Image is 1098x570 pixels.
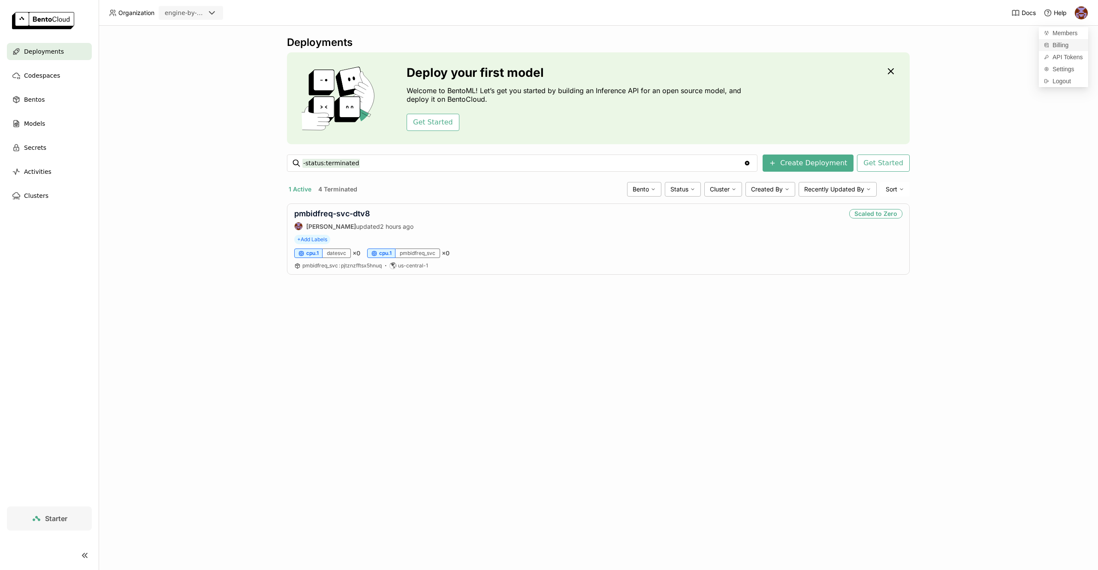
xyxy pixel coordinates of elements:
[407,114,459,131] button: Get Started
[751,185,783,193] span: Created By
[317,184,359,195] button: 4 Terminated
[804,185,864,193] span: Recently Updated By
[7,163,92,180] a: Activities
[1039,75,1088,87] div: Logout
[7,67,92,84] a: Codespaces
[323,249,351,258] div: datesvc
[7,115,92,132] a: Models
[306,250,319,257] span: cpu.1
[339,262,340,269] span: :
[302,156,744,170] input: Search
[395,249,440,258] div: pmbidfreq_svc
[24,191,48,201] span: Clusters
[1054,9,1067,17] span: Help
[1053,53,1083,61] span: API Tokens
[7,91,92,108] a: Bentos
[665,182,701,197] div: Status
[12,12,74,29] img: logo
[886,185,897,193] span: Sort
[294,222,413,230] div: updated
[294,66,386,130] img: cover onboarding
[407,86,745,103] p: Welcome to BentoML! Let’s get you started by building an Inference API for an open source model, ...
[1039,39,1088,51] a: Billing
[287,184,313,195] button: 1 Active
[302,262,382,269] a: pmbidfreq_svc:pjtznzfftsx5hnuq
[1011,9,1036,17] a: Docs
[1053,29,1077,37] span: Members
[165,9,205,17] div: engine-by-moneylion
[24,46,64,57] span: Deployments
[1039,51,1088,63] a: API Tokens
[206,9,207,18] input: Selected engine-by-moneylion.
[1075,6,1088,19] img: Martin Fejka
[7,139,92,156] a: Secrets
[24,142,46,153] span: Secrets
[744,160,751,167] svg: Clear value
[799,182,877,197] div: Recently Updated By
[380,223,413,230] span: 2 hours ago
[302,262,382,269] span: pmbidfreq_svc pjtznzfftsx5hnuq
[407,66,745,79] h3: Deploy your first model
[287,36,910,49] div: Deployments
[1053,77,1071,85] span: Logout
[294,209,370,218] a: pmbidfreq-svc-dtv8
[118,9,154,17] span: Organization
[7,187,92,204] a: Clusters
[24,94,45,105] span: Bentos
[880,182,910,197] div: Sort
[1044,9,1067,17] div: Help
[306,223,356,230] strong: [PERSON_NAME]
[7,43,92,60] a: Deployments
[670,185,688,193] span: Status
[704,182,742,197] div: Cluster
[442,249,449,257] span: × 0
[857,155,910,172] button: Get Started
[1022,9,1036,17] span: Docs
[745,182,795,197] div: Created By
[1039,63,1088,75] a: Settings
[1039,27,1088,39] a: Members
[1053,65,1074,73] span: Settings
[294,235,330,244] span: +Add Labels
[7,506,92,531] a: Starter
[1053,41,1068,49] span: Billing
[24,167,51,177] span: Activities
[763,155,854,172] button: Create Deployment
[24,118,45,129] span: Models
[379,250,392,257] span: cpu.1
[627,182,661,197] div: Bento
[353,249,360,257] span: × 0
[398,262,428,269] span: us-central-1
[710,185,730,193] span: Cluster
[849,209,902,218] div: Scaled to Zero
[295,222,302,230] img: Martin Fejka
[633,185,649,193] span: Bento
[24,70,60,81] span: Codespaces
[45,514,67,523] span: Starter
